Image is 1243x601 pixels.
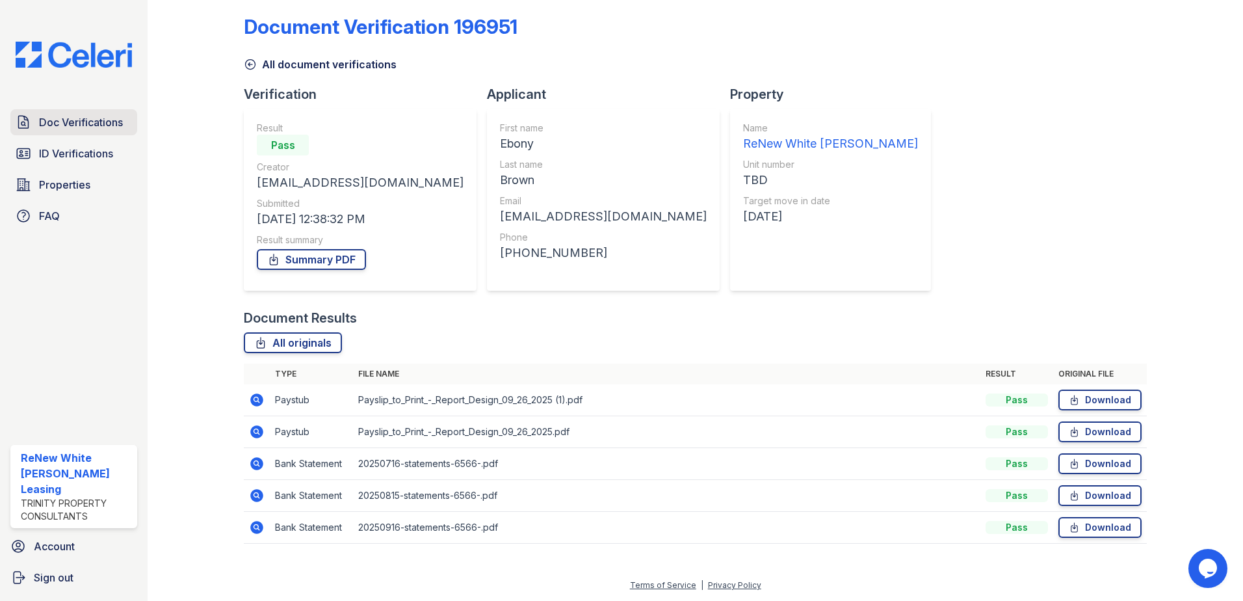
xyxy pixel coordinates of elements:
div: TBD [743,171,918,189]
div: | [701,580,703,590]
div: ReNew White [PERSON_NAME] Leasing [21,450,132,497]
div: Phone [500,231,707,244]
th: Result [980,364,1053,384]
div: Trinity Property Consultants [21,497,132,523]
div: Document Verification 196951 [244,15,517,38]
a: Terms of Service [630,580,696,590]
a: Name ReNew White [PERSON_NAME] [743,122,918,153]
th: File name [353,364,980,384]
div: Document Results [244,309,357,327]
a: Privacy Policy [708,580,761,590]
div: Name [743,122,918,135]
a: Download [1058,421,1142,442]
td: Bank Statement [270,448,353,480]
td: 20250716-statements-6566-.pdf [353,448,980,480]
div: Pass [986,425,1048,438]
span: Doc Verifications [39,114,123,130]
div: Result summary [257,234,464,247]
div: Property [730,85,941,103]
div: Pass [986,457,1048,470]
th: Type [270,364,353,384]
div: [DATE] 12:38:32 PM [257,210,464,228]
span: FAQ [39,208,60,224]
div: ReNew White [PERSON_NAME] [743,135,918,153]
img: CE_Logo_Blue-a8612792a0a2168367f1c8372b55b34899dd931a85d93a1a3d3e32e68fde9ad4.png [5,42,142,68]
div: Email [500,194,707,207]
td: Payslip_to_Print_-_Report_Design_09_26_2025.pdf [353,416,980,448]
td: 20250916-statements-6566-.pdf [353,512,980,544]
td: Paystub [270,384,353,416]
a: ID Verifications [10,140,137,167]
div: Target move in date [743,194,918,207]
td: Bank Statement [270,512,353,544]
div: First name [500,122,707,135]
a: Download [1058,390,1142,410]
span: Sign out [34,570,73,585]
th: Original file [1053,364,1147,384]
div: Last name [500,158,707,171]
div: Pass [986,489,1048,502]
div: Ebony [500,135,707,153]
div: Pass [257,135,309,155]
a: Properties [10,172,137,198]
span: Properties [39,177,90,193]
a: Download [1058,453,1142,474]
a: All document verifications [244,57,397,72]
div: [EMAIL_ADDRESS][DOMAIN_NAME] [500,207,707,226]
span: Account [34,539,75,554]
td: 20250815-statements-6566-.pdf [353,480,980,512]
div: [PHONE_NUMBER] [500,244,707,262]
div: Verification [244,85,487,103]
td: Paystub [270,416,353,448]
a: Doc Verifications [10,109,137,135]
div: [EMAIL_ADDRESS][DOMAIN_NAME] [257,174,464,192]
div: Creator [257,161,464,174]
td: Bank Statement [270,480,353,512]
div: Pass [986,521,1048,534]
a: Account [5,533,142,559]
span: ID Verifications [39,146,113,161]
div: Applicant [487,85,730,103]
a: FAQ [10,203,137,229]
a: Sign out [5,565,142,591]
div: Pass [986,394,1048,407]
div: Brown [500,171,707,189]
div: Submitted [257,197,464,210]
a: Summary PDF [257,249,366,270]
div: Unit number [743,158,918,171]
div: [DATE] [743,207,918,226]
div: Result [257,122,464,135]
td: Payslip_to_Print_-_Report_Design_09_26_2025 (1).pdf [353,384,980,416]
iframe: chat widget [1188,549,1230,588]
a: Download [1058,485,1142,506]
a: All originals [244,332,342,353]
a: Download [1058,517,1142,538]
